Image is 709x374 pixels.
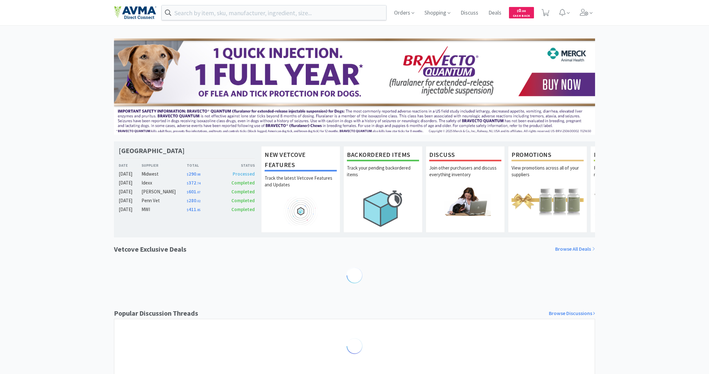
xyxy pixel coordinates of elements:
span: Completed [231,180,255,186]
div: Supplier [141,162,187,168]
a: PromotionsView promotions across all of your suppliers [508,146,587,232]
a: [DATE]Midwest$290.98Processed [119,170,255,178]
span: 372 [187,180,200,186]
img: hero_samples.png [594,187,666,216]
a: Browse All Deals [555,245,595,253]
span: Completed [231,206,255,212]
h1: Popular Discussion Threads [114,308,198,319]
span: Completed [231,189,255,195]
h1: Free Samples [594,150,666,161]
a: Browse Discussions [549,309,595,318]
img: 3ffb5edee65b4d9ab6d7b0afa510b01f.jpg [114,38,595,135]
a: [DATE][PERSON_NAME]$601.07Completed [119,188,255,196]
span: 411 [187,206,200,212]
a: [DATE]Penn Vet$280.02Completed [119,197,255,204]
span: Completed [231,197,255,203]
p: View promotions across all of your suppliers [511,164,584,187]
a: [DATE]Idexx$372.74Completed [119,179,255,187]
a: Deals [486,10,504,16]
span: $ [187,172,189,177]
div: [DATE] [119,188,141,196]
input: Search by item, sku, manufacturer, ingredient, size... [162,5,386,20]
div: MWI [141,206,187,213]
span: . 02 [196,199,200,203]
span: 601 [187,189,200,195]
span: Processed [233,171,255,177]
h1: Promotions [511,150,584,161]
img: hero_backorders.png [347,187,419,230]
div: Status [221,162,255,168]
span: . 74 [196,181,200,185]
a: Discuss [458,10,481,16]
span: $ [517,9,518,13]
div: [DATE] [119,170,141,178]
a: New Vetcove FeaturesTrack the latest Vetcove Features and Updates [261,146,340,232]
h1: Vetcove Exclusive Deals [114,244,186,255]
p: Join other purchasers and discuss everything inventory [429,164,501,187]
span: . 98 [196,172,200,177]
p: Request free samples on the newest veterinary products [594,164,666,187]
div: Midwest [141,170,187,178]
div: [PERSON_NAME] [141,188,187,196]
a: Backordered ItemsTrack your pending backordered items [343,146,423,232]
span: $ [187,208,189,212]
a: Free SamplesRequest free samples on the newest veterinary products [590,146,669,232]
img: hero_discuss.png [429,187,501,216]
h1: Backordered Items [347,150,419,161]
span: 0 [517,7,526,13]
span: . 00 [521,9,526,13]
span: 290 [187,171,200,177]
div: [DATE] [119,197,141,204]
div: [DATE] [119,206,141,213]
a: DiscussJoin other purchasers and discuss everything inventory [426,146,505,232]
a: $0.00Cash Back [509,4,534,21]
span: $ [187,190,189,194]
img: hero_feature_roadmap.png [265,197,337,226]
h1: [GEOGRAPHIC_DATA] [119,146,185,155]
h1: Discuss [429,150,501,161]
span: Cash Back [513,14,530,18]
img: e4e33dab9f054f5782a47901c742baa9_102.png [114,6,156,19]
span: $ [187,199,189,203]
img: hero_promotions.png [511,187,584,216]
span: 280 [187,197,200,203]
a: [DATE]MWI$411.85Completed [119,206,255,213]
p: Track the latest Vetcove Features and Updates [265,175,337,197]
span: $ [187,181,189,185]
h1: New Vetcove Features [265,150,337,171]
div: Total [187,162,221,168]
div: Idexx [141,179,187,187]
div: Date [119,162,141,168]
span: . 85 [196,208,200,212]
p: Track your pending backordered items [347,164,419,187]
div: [DATE] [119,179,141,187]
span: . 07 [196,190,200,194]
div: Penn Vet [141,197,187,204]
